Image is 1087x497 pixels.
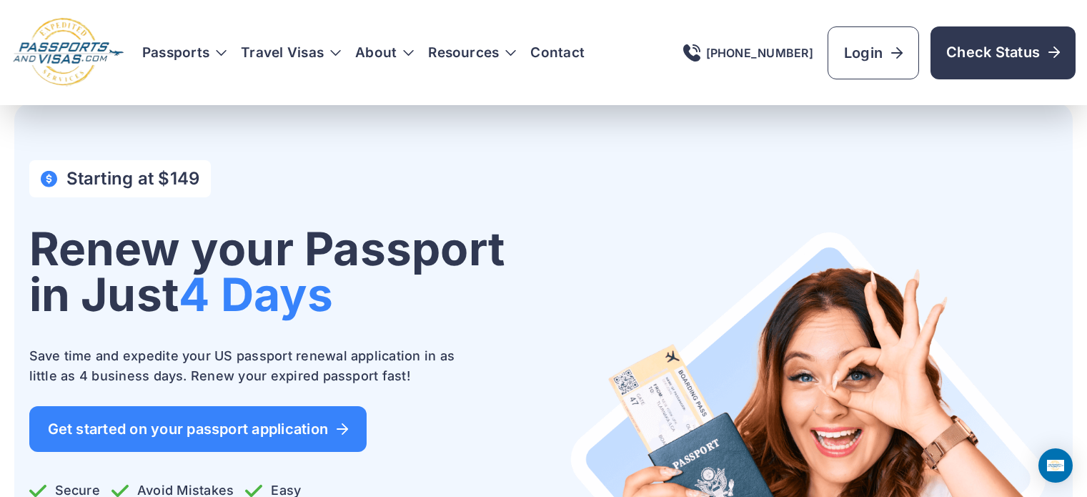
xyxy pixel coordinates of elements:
[355,46,397,60] a: About
[530,46,585,60] a: Contact
[428,46,516,60] h3: Resources
[179,267,333,322] span: 4 Days
[11,17,125,88] img: Logo
[683,44,813,61] a: [PHONE_NUMBER]
[1038,448,1073,483] div: Open Intercom Messenger
[946,42,1060,62] span: Check Status
[828,26,919,79] a: Login
[66,169,200,189] h4: Starting at $149
[29,226,505,318] h1: Renew your Passport in Just
[48,422,349,436] span: Get started on your passport application
[930,26,1076,79] a: Check Status
[142,46,227,60] h3: Passports
[29,346,472,386] p: Save time and expedite your US passport renewal application in as little as 4 business days. Rene...
[844,43,903,63] span: Login
[241,46,341,60] h3: Travel Visas
[29,406,367,452] a: Get started on your passport application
